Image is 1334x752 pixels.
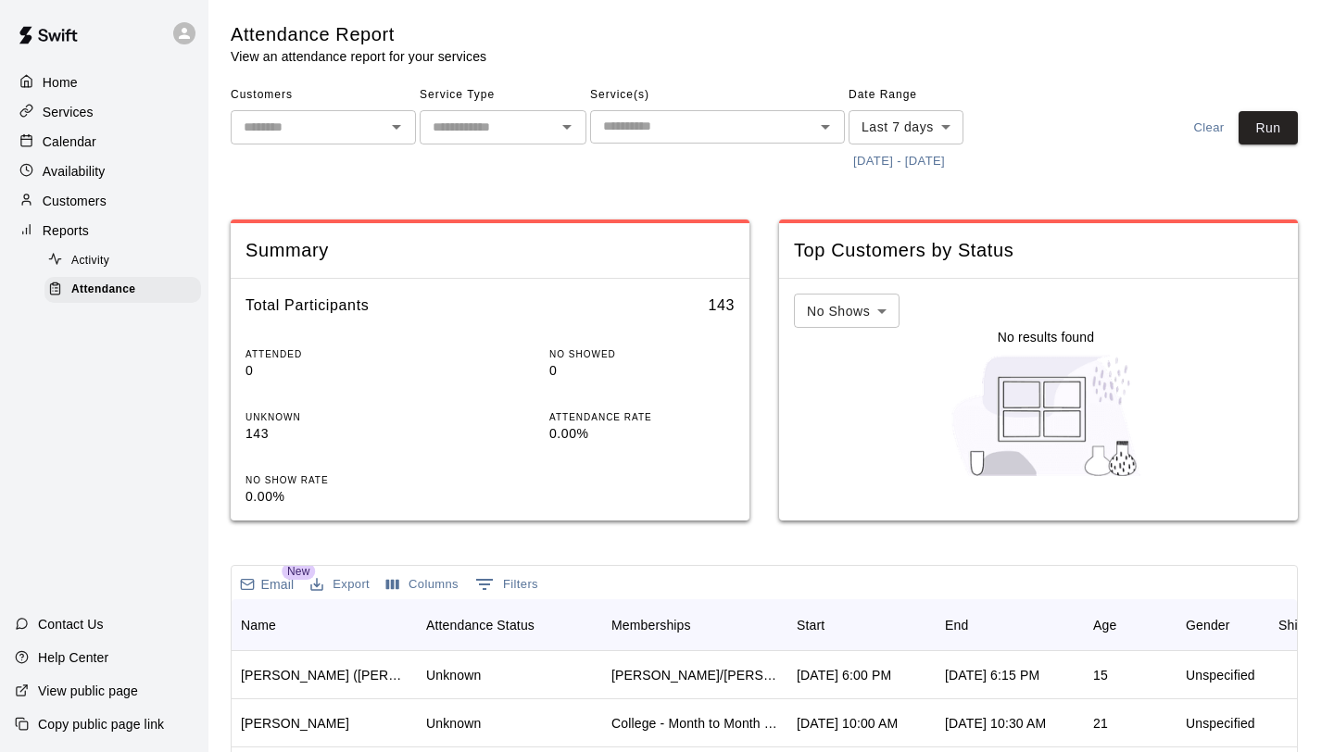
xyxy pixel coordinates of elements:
[38,682,138,700] p: View public page
[945,714,1046,733] div: Aug 8, 2025, 10:30 AM
[602,599,787,651] div: Memberships
[1179,111,1239,145] button: Clear
[245,347,431,361] p: ATTENDED
[245,424,431,444] p: 143
[15,128,194,156] a: Calendar
[611,599,691,651] div: Memberships
[849,147,950,176] button: [DATE] - [DATE]
[44,246,208,275] a: Activity
[849,81,1011,110] span: Date Range
[1186,599,1230,651] div: Gender
[245,361,431,381] p: 0
[797,666,891,684] div: Aug 5, 2025, 6:00 PM
[549,347,735,361] p: NO SHOWED
[549,424,735,444] p: 0.00%
[1093,599,1116,651] div: Age
[245,238,735,263] span: Summary
[38,615,104,633] p: Contact Us
[611,666,778,684] div: Todd/Brad - Full Year Member Unlimited
[43,192,107,210] p: Customers
[44,275,208,304] a: Attendance
[231,47,486,66] p: View an attendance report for your services
[797,599,824,651] div: Start
[1177,599,1269,651] div: Gender
[44,248,201,274] div: Activity
[1093,666,1108,684] div: 15
[849,110,963,144] div: Last 7 days
[71,281,135,299] span: Attendance
[945,666,1039,684] div: Aug 5, 2025, 6:15 PM
[241,666,408,684] div: Evan Nilsen (Bob Nilsen)
[417,599,602,651] div: Attendance Status
[38,648,108,667] p: Help Center
[384,114,409,140] button: Open
[43,73,78,92] p: Home
[245,410,431,424] p: UNKNOWN
[590,81,845,110] span: Service(s)
[306,570,374,599] button: Export
[71,252,109,270] span: Activity
[611,714,778,733] div: College - Month to Month Membership
[43,103,94,121] p: Services
[1186,714,1255,733] div: Unspecified
[241,599,276,651] div: Name
[44,277,201,303] div: Attendance
[245,487,431,507] p: 0.00%
[471,570,543,599] button: Show filters
[426,714,481,733] div: Unknown
[245,473,431,487] p: NO SHOW RATE
[43,162,106,181] p: Availability
[232,599,417,651] div: Name
[235,571,298,597] button: Email
[794,238,1283,263] span: Top Customers by Status
[945,599,968,651] div: End
[15,157,194,185] a: Availability
[15,217,194,244] a: Reports
[1239,111,1298,145] button: Run
[942,346,1151,485] img: Nothing to see here
[420,81,586,110] span: Service Type
[426,599,535,651] div: Attendance Status
[43,132,96,151] p: Calendar
[787,599,936,651] div: Start
[554,114,580,140] button: Open
[15,98,194,126] a: Services
[708,294,735,318] h6: 143
[936,599,1084,651] div: End
[1186,666,1255,684] div: Unspecified
[549,410,735,424] p: ATTENDANCE RATE
[282,563,315,580] span: New
[998,328,1094,346] p: No results found
[231,22,486,47] h5: Attendance Report
[426,666,481,684] div: Unknown
[797,714,898,733] div: Aug 8, 2025, 10:00 AM
[794,294,900,328] div: No Shows
[15,187,194,215] a: Customers
[245,294,369,318] h6: Total Participants
[549,361,735,381] p: 0
[1093,714,1108,733] div: 21
[382,570,463,599] button: Select columns
[15,69,194,96] a: Home
[812,114,838,140] button: Open
[261,575,295,594] p: Email
[38,715,164,733] p: Copy public page link
[231,81,416,110] span: Customers
[1084,599,1177,651] div: Age
[241,714,349,733] div: David Horvath
[43,221,89,240] p: Reports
